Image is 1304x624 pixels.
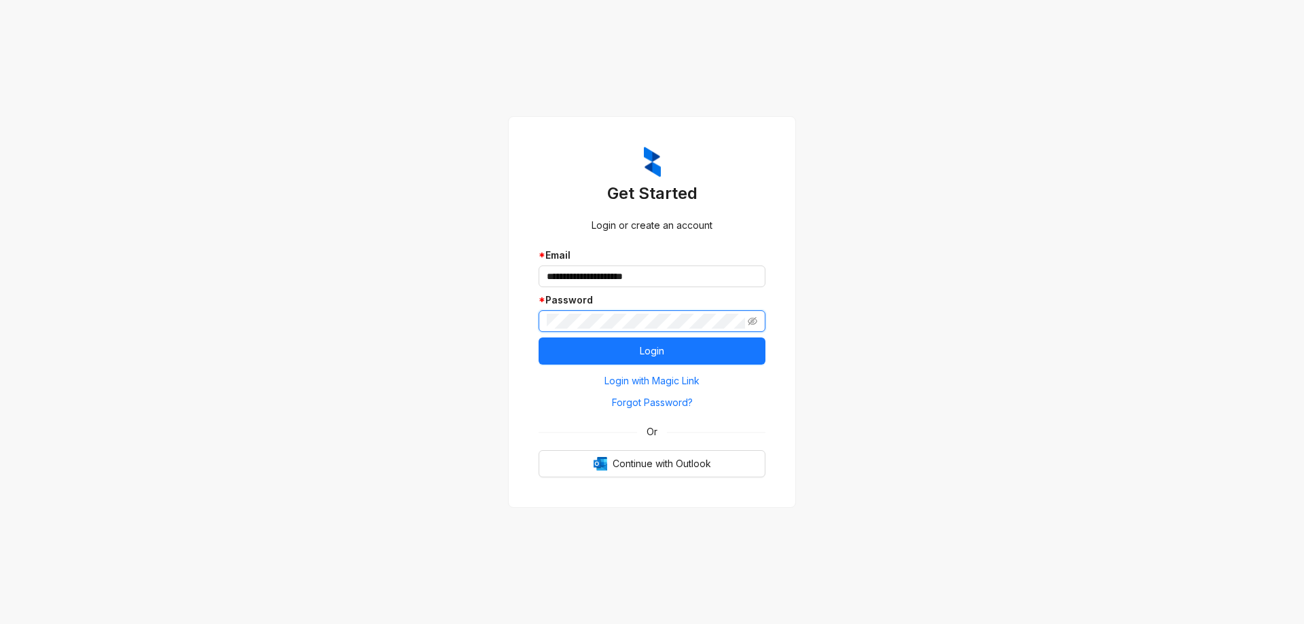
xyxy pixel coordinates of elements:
[539,183,765,204] h3: Get Started
[594,457,607,471] img: Outlook
[539,293,765,308] div: Password
[613,456,711,471] span: Continue with Outlook
[539,392,765,414] button: Forgot Password?
[612,395,693,410] span: Forgot Password?
[640,344,664,359] span: Login
[604,373,700,388] span: Login with Magic Link
[644,147,661,178] img: ZumaIcon
[539,450,765,477] button: OutlookContinue with Outlook
[539,248,765,263] div: Email
[539,370,765,392] button: Login with Magic Link
[748,316,757,326] span: eye-invisible
[637,424,667,439] span: Or
[539,337,765,365] button: Login
[539,218,765,233] div: Login or create an account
